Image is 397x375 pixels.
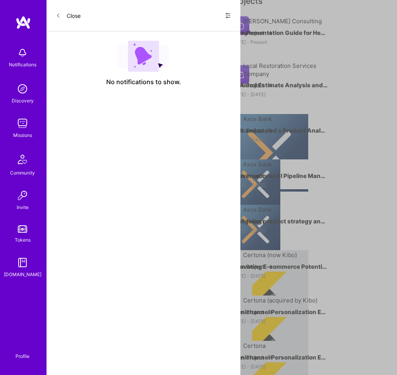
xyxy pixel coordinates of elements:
[16,352,29,359] div: Profile
[13,131,32,139] div: Missions
[12,97,34,105] div: Discovery
[15,236,31,244] div: Tokens
[15,188,30,203] img: Invite
[17,203,29,211] div: Invite
[106,78,181,86] span: No notifications to show.
[10,169,35,177] div: Community
[18,225,27,233] img: tokens
[15,255,30,270] img: guide book
[16,16,31,29] img: logo
[118,41,169,72] img: empty
[13,150,32,169] img: Community
[13,344,32,359] a: Profile
[15,81,30,97] img: discovery
[56,9,81,22] button: Close
[4,270,41,278] div: [DOMAIN_NAME]
[15,116,30,131] img: teamwork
